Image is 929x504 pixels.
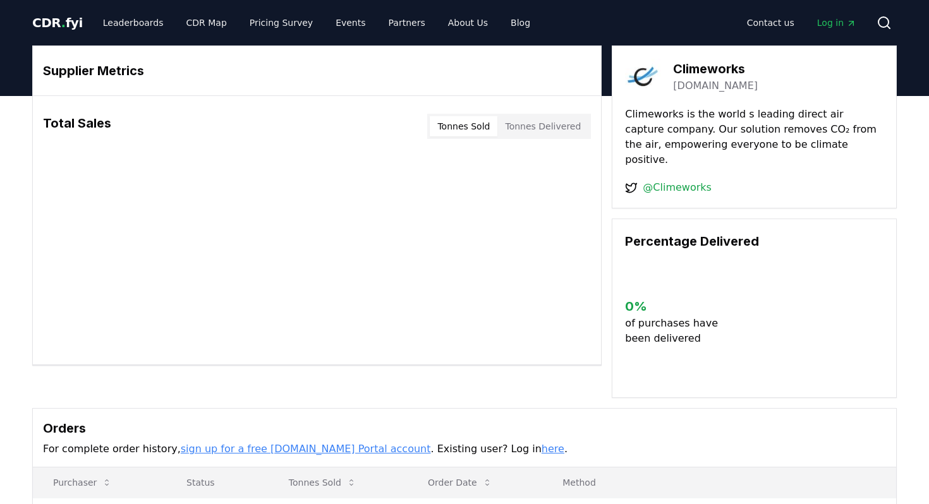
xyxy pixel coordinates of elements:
a: @Climeworks [643,180,712,195]
a: sign up for a free [DOMAIN_NAME] Portal account [181,443,431,455]
a: [DOMAIN_NAME] [673,78,758,93]
a: Pricing Survey [240,11,323,34]
a: Partners [379,11,435,34]
a: Blog [501,11,540,34]
nav: Main [93,11,540,34]
button: Tonnes Sold [279,470,367,495]
a: Contact us [737,11,805,34]
img: Climeworks-logo [625,59,660,94]
p: For complete order history, . Existing user? Log in . [43,441,886,457]
p: Method [552,476,886,489]
nav: Main [737,11,866,34]
a: here [542,443,564,455]
p: Status [176,476,258,489]
a: Leaderboards [93,11,174,34]
span: Log in [817,16,856,29]
a: Log in [807,11,866,34]
p: Climeworks is the world s leading direct air capture company. Our solution removes CO₂ from the a... [625,107,883,167]
span: . [61,15,66,30]
button: Order Date [418,470,502,495]
a: About Us [438,11,498,34]
span: CDR fyi [32,15,83,30]
h3: Total Sales [43,114,111,139]
a: CDR Map [176,11,237,34]
h3: Orders [43,419,886,438]
button: Tonnes Delivered [497,116,588,136]
button: Purchaser [43,470,122,495]
a: CDR.fyi [32,14,83,32]
h3: Climeworks [673,59,758,78]
h3: Supplier Metrics [43,61,591,80]
p: of purchases have been delivered [625,316,728,346]
a: Events [325,11,375,34]
h3: Percentage Delivered [625,232,883,251]
h3: 0 % [625,297,728,316]
button: Tonnes Sold [430,116,497,136]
